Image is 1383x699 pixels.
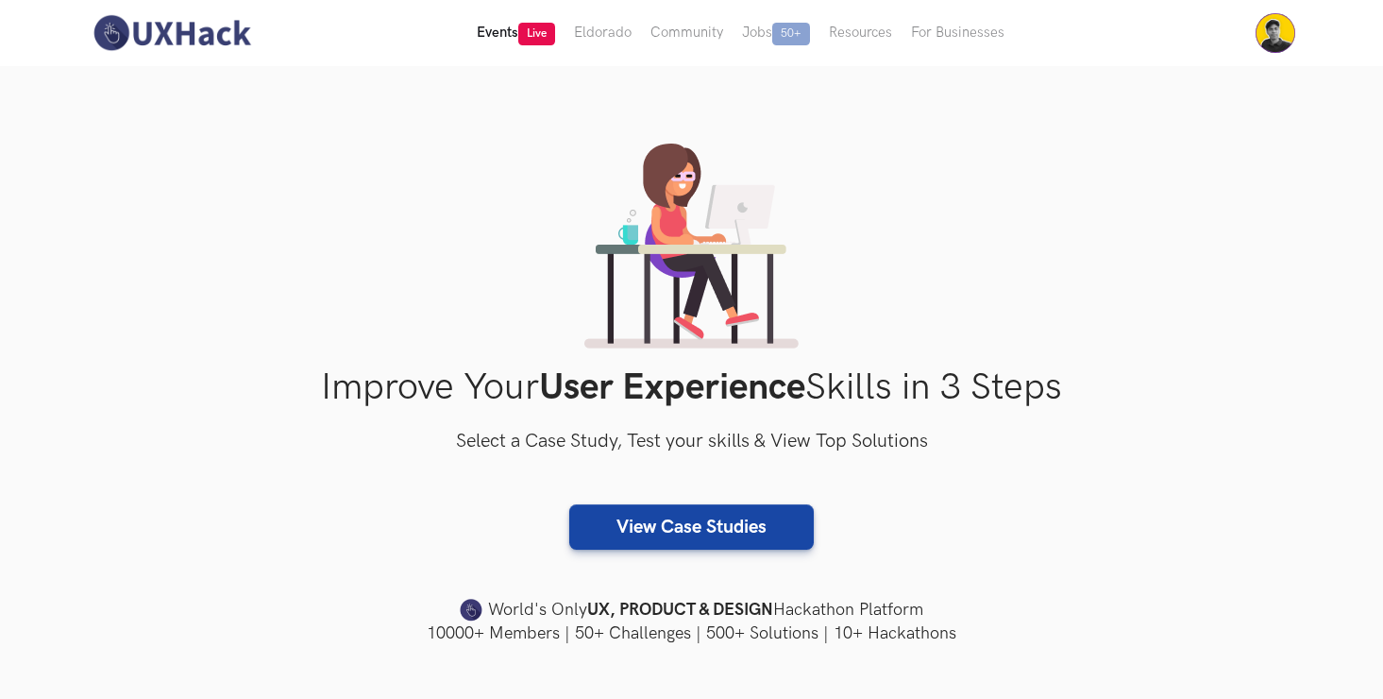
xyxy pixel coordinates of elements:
h1: Improve Your Skills in 3 Steps [88,366,1296,410]
strong: User Experience [539,366,805,410]
h4: World's Only Hackathon Platform [88,597,1296,623]
img: uxhack-favicon-image.png [460,598,482,622]
span: 50+ [772,23,810,45]
img: lady working on laptop [584,144,799,349]
span: Live [518,23,555,45]
a: View Case Studies [569,504,814,550]
h4: 10000+ Members | 50+ Challenges | 500+ Solutions | 10+ Hackathons [88,622,1296,645]
img: UXHack-logo.png [88,13,256,53]
h3: Select a Case Study, Test your skills & View Top Solutions [88,427,1296,457]
strong: UX, PRODUCT & DESIGN [587,597,773,623]
img: Your profile pic [1256,13,1295,53]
